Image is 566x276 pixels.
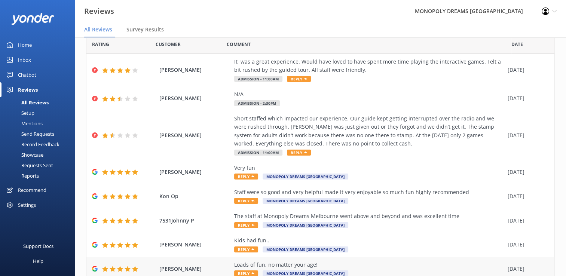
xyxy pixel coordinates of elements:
[4,171,75,181] a: Reports
[4,118,43,129] div: Mentions
[159,192,230,200] span: Kon Op
[18,67,36,82] div: Chatbot
[234,100,280,106] span: Admission - 2:30pm
[4,118,75,129] a: Mentions
[4,150,43,160] div: Showcase
[18,183,46,197] div: Recommend
[508,217,545,225] div: [DATE]
[234,222,258,228] span: Reply
[508,192,545,200] div: [DATE]
[508,66,545,74] div: [DATE]
[287,150,311,156] span: Reply
[4,129,75,139] a: Send Requests
[263,246,348,252] span: MONOPOLY DREAMS [GEOGRAPHIC_DATA]
[227,41,251,48] span: Question
[508,265,545,273] div: [DATE]
[263,222,348,228] span: MONOPOLY DREAMS [GEOGRAPHIC_DATA]
[4,139,75,150] a: Record Feedback
[234,76,282,82] span: Admission - 11:00am
[234,212,504,220] div: The staff at Monopoly Dreams Melbourne went above and beyond and was excellent time
[18,197,36,212] div: Settings
[159,168,230,176] span: [PERSON_NAME]
[18,37,32,52] div: Home
[126,26,164,33] span: Survey Results
[4,108,34,118] div: Setup
[511,41,523,48] span: Date
[23,239,53,254] div: Support Docs
[234,198,258,204] span: Reply
[4,97,49,108] div: All Reviews
[4,150,75,160] a: Showcase
[508,94,545,102] div: [DATE]
[4,97,75,108] a: All Reviews
[4,160,75,171] a: Requests Sent
[508,240,545,249] div: [DATE]
[84,5,114,17] h3: Reviews
[4,171,39,181] div: Reports
[234,174,258,180] span: Reply
[159,217,230,225] span: 7531Johnny P
[508,168,545,176] div: [DATE]
[234,114,504,148] div: Short staffed which impacted our experience. Our guide kept getting interrupted over the radio an...
[11,13,54,25] img: yonder-white-logo.png
[159,131,230,139] span: [PERSON_NAME]
[234,236,504,245] div: Kids had fun..
[84,26,112,33] span: All Reviews
[234,150,282,156] span: Admission - 11:00am
[263,198,348,204] span: MONOPOLY DREAMS [GEOGRAPHIC_DATA]
[263,174,348,180] span: MONOPOLY DREAMS [GEOGRAPHIC_DATA]
[159,240,230,249] span: [PERSON_NAME]
[18,82,38,97] div: Reviews
[234,261,504,269] div: Loads of fun, no matter your age!
[4,139,59,150] div: Record Feedback
[18,52,31,67] div: Inbox
[4,160,53,171] div: Requests Sent
[33,254,43,269] div: Help
[159,94,230,102] span: [PERSON_NAME]
[159,66,230,74] span: [PERSON_NAME]
[156,41,181,48] span: Date
[234,90,504,98] div: N/A
[234,58,504,74] div: It was a great experience. Would have loved to have spent more time playing the interactive games...
[234,164,504,172] div: Very fun
[4,129,54,139] div: Send Requests
[287,76,311,82] span: Reply
[92,41,109,48] span: Date
[508,131,545,139] div: [DATE]
[234,188,504,196] div: Staff were so good and very helpful made it very enjoyable so much fun highly recommended
[234,246,258,252] span: Reply
[4,108,75,118] a: Setup
[159,265,230,273] span: [PERSON_NAME]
